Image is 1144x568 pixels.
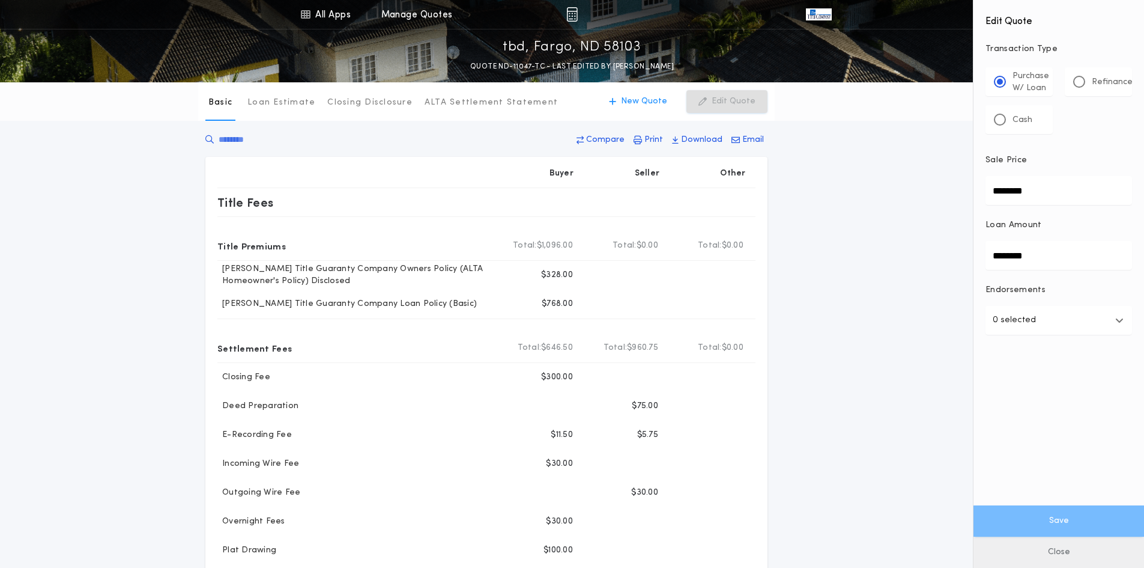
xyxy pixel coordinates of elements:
p: ALTA Settlement Statement [425,97,558,109]
p: $30.00 [546,516,573,528]
p: Plat Drawing [217,545,276,557]
button: Print [630,129,667,151]
b: Total: [698,240,722,252]
input: Sale Price [985,176,1132,205]
p: $11.50 [551,429,573,441]
p: Purchase W/ Loan [1012,70,1049,94]
p: $30.00 [546,458,573,470]
span: $1,096.00 [537,240,573,252]
p: $768.00 [542,298,573,310]
p: Closing Fee [217,371,270,383]
button: Edit Quote [686,90,767,113]
p: Cash [1012,114,1032,126]
button: Compare [573,129,628,151]
p: Print [644,134,663,146]
p: Buyer [549,168,574,180]
p: Closing Disclosure [327,97,413,109]
p: Seller [635,168,660,180]
p: QUOTE ND-11047-TC - LAST EDITED BY [PERSON_NAME] [470,61,674,73]
button: Save [973,505,1144,537]
b: Total: [604,342,628,354]
p: Endorsements [985,284,1132,296]
p: $30.00 [631,487,658,499]
p: New Quote [621,96,667,108]
p: Edit Quote [712,96,755,108]
p: [PERSON_NAME] Title Guaranty Company Loan Policy (Basic) [217,298,477,310]
p: Outgoing Wire Fee [217,487,300,499]
p: $300.00 [541,371,573,383]
p: Sale Price [985,154,1027,166]
b: Total: [518,342,542,354]
p: Title Fees [217,193,274,212]
button: Download [668,129,726,151]
p: Loan Estimate [247,97,315,109]
p: $328.00 [541,269,573,281]
img: vs-icon [806,8,831,20]
button: Email [728,129,767,151]
img: img [566,7,578,22]
p: Overnight Fees [217,516,285,528]
span: $0.00 [722,240,743,252]
span: $960.75 [627,342,658,354]
span: $0.00 [722,342,743,354]
p: $100.00 [543,545,573,557]
p: Compare [586,134,625,146]
p: Basic [208,97,232,109]
p: $5.75 [637,429,658,441]
p: Download [681,134,722,146]
p: Refinance [1092,76,1133,88]
p: Settlement Fees [217,338,292,358]
button: New Quote [597,90,679,113]
b: Total: [698,342,722,354]
p: 0 selected [993,313,1036,328]
h4: Edit Quote [985,7,1132,29]
p: Transaction Type [985,43,1132,55]
input: Loan Amount [985,241,1132,270]
p: Title Premiums [217,236,286,255]
span: $646.50 [541,342,573,354]
p: [PERSON_NAME] Title Guaranty Company Owners Policy (ALTA Homeowner's Policy) Disclosed [217,263,497,287]
p: Loan Amount [985,219,1042,231]
p: tbd, Fargo, ND 58103 [503,38,641,57]
span: $0.00 [637,240,658,252]
p: Incoming Wire Fee [217,458,299,470]
p: Email [742,134,764,146]
p: $75.00 [632,400,658,412]
p: Other [721,168,746,180]
p: E-Recording Fee [217,429,292,441]
b: Total: [613,240,637,252]
button: 0 selected [985,306,1132,335]
b: Total: [513,240,537,252]
p: Deed Preparation [217,400,298,412]
button: Close [973,537,1144,568]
